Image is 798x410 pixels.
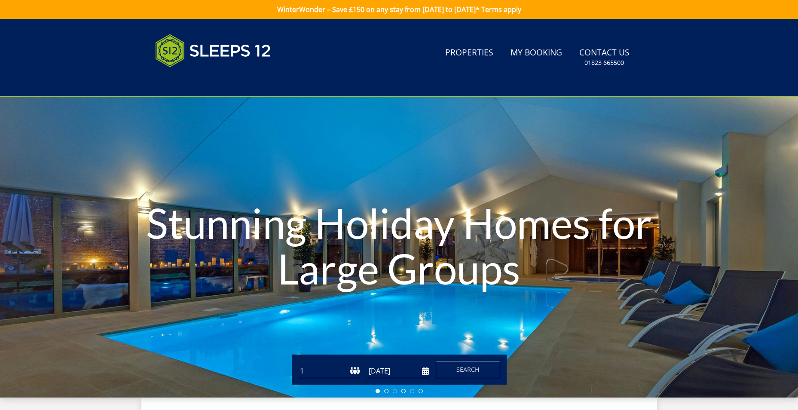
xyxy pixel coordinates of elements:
a: Contact Us01823 665500 [576,43,633,71]
input: Arrival Date [367,364,429,378]
a: Properties [442,43,497,63]
img: Sleeps 12 [155,29,271,72]
small: 01823 665500 [584,58,624,67]
button: Search [436,361,500,378]
a: My Booking [507,43,566,63]
h1: Stunning Holiday Homes for Large Groups [120,183,679,308]
iframe: Customer reviews powered by Trustpilot [151,77,241,85]
span: Search [456,365,480,373]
